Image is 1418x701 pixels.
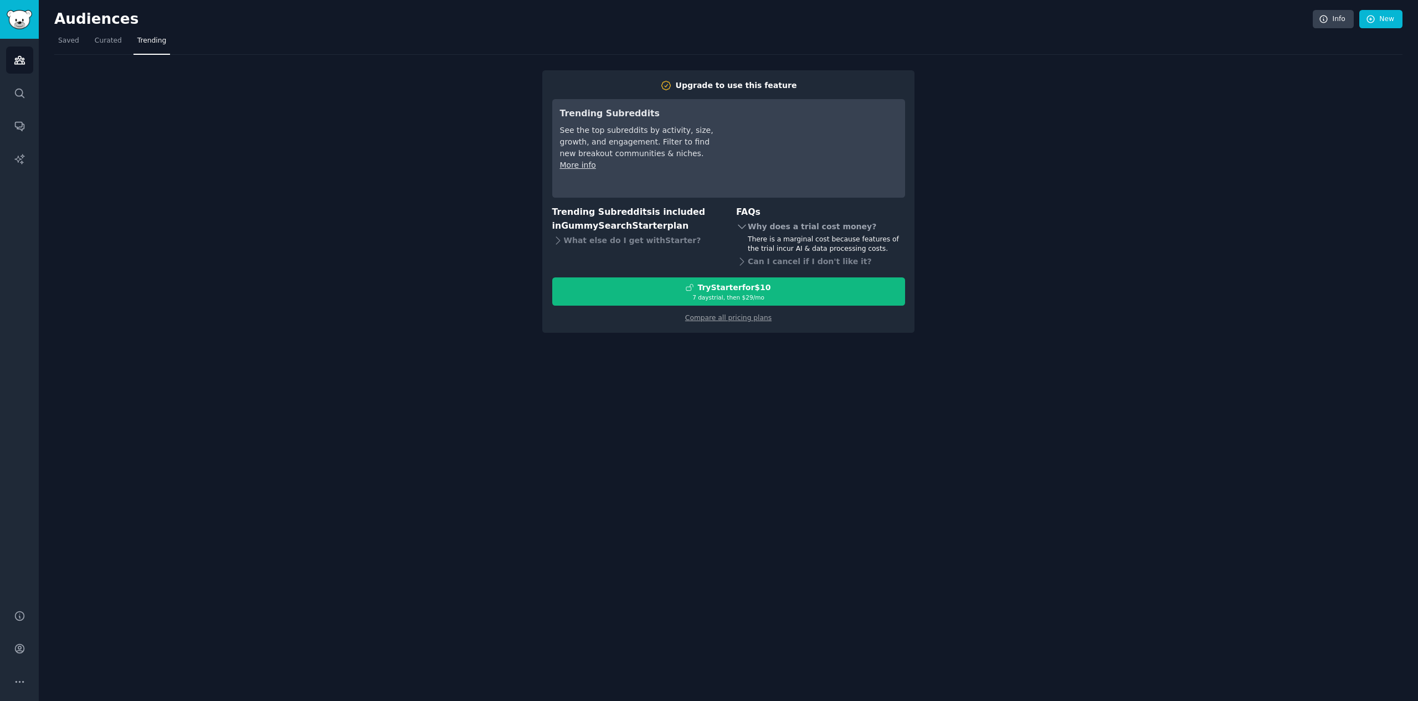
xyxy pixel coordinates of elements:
[133,32,170,55] a: Trending
[748,235,905,254] div: There is a marginal cost because features of the trial incur AI & data processing costs.
[137,36,166,46] span: Trending
[731,107,897,190] iframe: YouTube video player
[553,293,905,301] div: 7 days trial, then $ 29 /mo
[1359,10,1402,29] a: New
[552,277,905,306] button: TryStarterfor$107 daystrial, then $29/mo
[1313,10,1354,29] a: Info
[58,36,79,46] span: Saved
[561,220,667,231] span: GummySearch Starter
[560,107,716,121] h3: Trending Subreddits
[697,282,770,293] div: Try Starter for $10
[54,32,83,55] a: Saved
[95,36,122,46] span: Curated
[685,314,772,322] a: Compare all pricing plans
[54,11,1313,28] h2: Audiences
[736,205,905,219] h3: FAQs
[676,80,797,91] div: Upgrade to use this feature
[560,125,716,159] div: See the top subreddits by activity, size, growth, and engagement. Filter to find new breakout com...
[736,219,905,235] div: Why does a trial cost money?
[7,10,32,29] img: GummySearch logo
[552,205,721,233] h3: Trending Subreddits is included in plan
[91,32,126,55] a: Curated
[552,233,721,248] div: What else do I get with Starter ?
[736,254,905,270] div: Can I cancel if I don't like it?
[560,161,596,169] a: More info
